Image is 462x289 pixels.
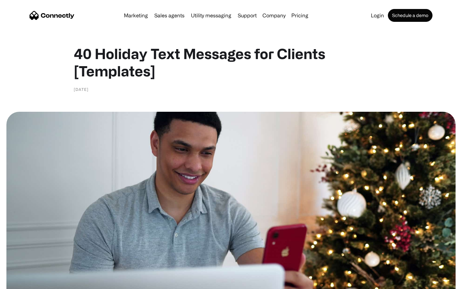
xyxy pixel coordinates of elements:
a: Schedule a demo [388,9,432,22]
ul: Language list [13,278,38,287]
a: Sales agents [152,13,187,18]
h1: 40 Holiday Text Messages for Clients [Templates] [74,45,388,80]
a: Support [235,13,259,18]
div: [DATE] [74,86,89,92]
aside: Language selected: English [6,278,38,287]
a: Utility messaging [188,13,234,18]
a: Login [368,13,387,18]
a: Pricing [289,13,311,18]
a: Marketing [121,13,150,18]
div: Company [262,11,286,20]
